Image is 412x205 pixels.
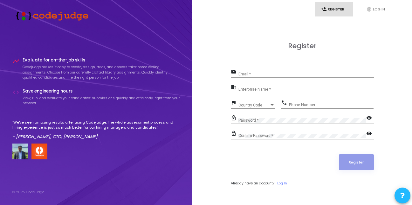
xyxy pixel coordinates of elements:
[231,130,238,138] mat-icon: lock_outline
[12,58,19,65] i: timeline
[238,87,374,92] input: Enterprise Name
[12,144,28,159] img: user image
[31,144,47,159] img: company-logo
[12,134,98,140] em: - [PERSON_NAME], CTO, [PERSON_NAME]
[231,84,238,92] mat-icon: business
[238,72,374,76] input: Email
[289,103,374,107] input: Phone Number
[12,120,180,130] p: "We've seen amazing results after using Codejudge. The whole assessment process and hiring experi...
[366,6,372,12] i: fingerprint
[12,89,19,96] i: code
[23,95,180,106] p: View, run, and evaluate your candidates’ submissions quickly and efficiently, right from your bro...
[321,6,327,12] i: person_add
[23,64,180,80] p: Codejudge makes it easy to create, assign, track, and assess take-home coding assignments. Choose...
[281,99,289,107] mat-icon: phone
[231,115,238,122] mat-icon: lock_outline
[231,68,238,76] mat-icon: email
[231,99,238,107] mat-icon: flag
[339,154,374,170] button: Register
[238,103,270,107] span: Country Code
[231,181,274,186] span: Already have an account?
[12,189,44,195] div: © 2025 Codejudge
[315,2,353,17] a: person_addRegister
[360,2,398,17] a: fingerprintLog In
[366,115,374,122] mat-icon: visibility
[277,181,287,186] a: Log In
[23,58,180,63] h4: Evaluate for on-the-job skills
[366,130,374,138] mat-icon: visibility
[23,89,180,94] h4: Save engineering hours
[231,42,374,50] h3: Register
